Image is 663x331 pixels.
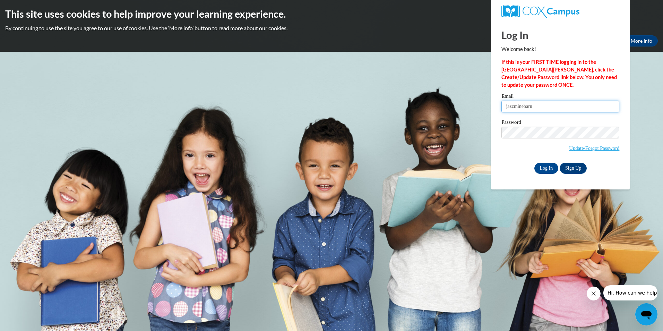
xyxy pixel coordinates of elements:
strong: If this is your FIRST TIME logging in to the [GEOGRAPHIC_DATA][PERSON_NAME], click the Create/Upd... [501,59,617,88]
h2: This site uses cookies to help improve your learning experience. [5,7,658,21]
img: COX Campus [501,5,579,18]
a: More Info [625,35,658,46]
a: Update/Forgot Password [569,145,619,151]
span: Hi. How can we help? [4,5,56,10]
iframe: Button to launch messaging window [635,303,657,325]
label: Email [501,94,619,101]
a: COX Campus [501,5,619,18]
p: By continuing to use the site you agree to our use of cookies. Use the ‘More info’ button to read... [5,24,658,32]
iframe: Close message [587,287,601,300]
h1: Log In [501,28,619,42]
iframe: Message from company [603,285,657,300]
label: Password [501,120,619,127]
a: Sign Up [560,163,587,174]
p: Welcome back! [501,45,619,53]
input: Log In [534,163,559,174]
